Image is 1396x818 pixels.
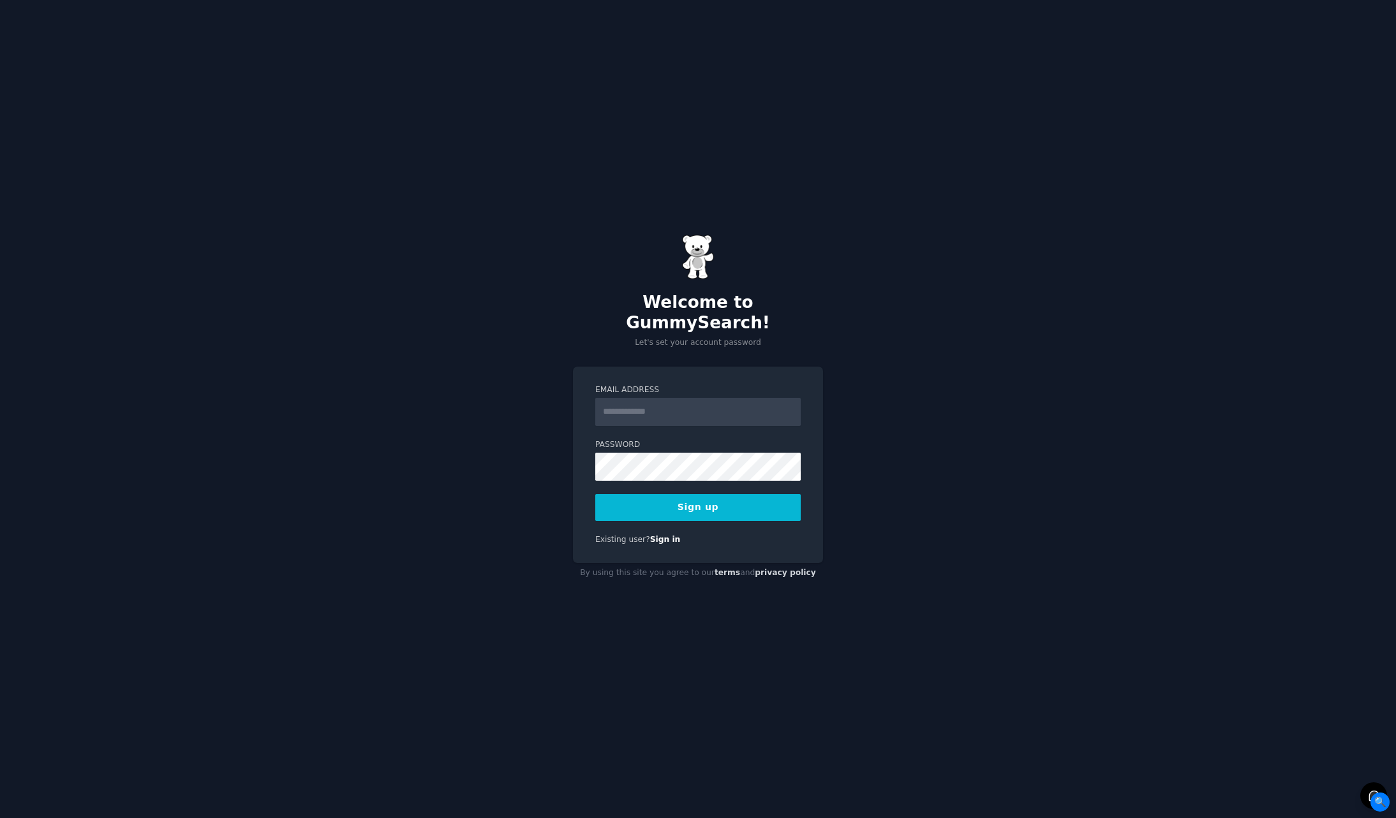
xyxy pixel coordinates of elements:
[595,535,650,544] span: Existing user?
[595,384,801,396] label: Email Address
[573,337,823,349] p: Let's set your account password
[755,568,816,577] a: privacy policy
[1370,792,1390,812] span: 🔍
[573,293,823,333] h2: Welcome to GummySearch!
[573,563,823,583] div: By using this site you agree to our and
[682,235,714,279] img: Gummy Bear
[595,439,801,451] label: Password
[650,535,681,544] a: Sign in
[595,494,801,521] button: Sign up
[715,568,740,577] a: terms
